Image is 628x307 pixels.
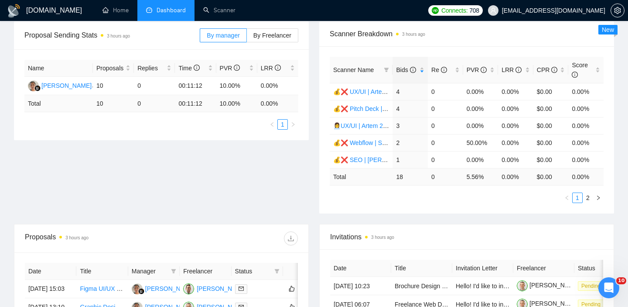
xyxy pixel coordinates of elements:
[93,60,134,77] th: Proposals
[428,117,463,134] td: 0
[28,80,39,91] img: JS
[171,269,176,274] span: filter
[396,66,416,73] span: Bids
[431,66,447,73] span: Re
[80,285,222,292] a: Figma UI/UX Designer for Modern Zoom App Design
[392,151,428,168] td: 1
[533,100,569,117] td: $0.00
[533,168,569,185] td: $ 0.00
[533,83,569,100] td: $0.00
[267,119,277,130] button: left
[392,168,428,185] td: 18
[220,65,240,72] span: PVR
[333,122,433,129] a: 👩‍💼UX/UI | Artem 25/09 changed start
[41,81,92,90] div: [PERSON_NAME]
[330,168,392,185] td: Total
[134,77,175,95] td: 0
[562,193,572,203] button: left
[273,265,281,278] span: filter
[410,67,416,73] span: info-circle
[267,119,277,130] li: Previous Page
[330,231,603,242] span: Invitations
[578,281,604,291] span: Pending
[235,266,271,276] span: Status
[175,95,216,112] td: 00:11:12
[463,117,498,134] td: 0.00%
[551,67,557,73] span: info-circle
[583,193,593,203] li: 2
[533,151,569,168] td: $0.00
[428,168,463,185] td: 0
[382,63,391,76] span: filter
[498,83,533,100] td: 0.00%
[392,100,428,117] td: 4
[25,231,161,245] div: Proposals
[25,263,76,280] th: Date
[289,285,295,292] span: like
[392,134,428,151] td: 2
[128,263,180,280] th: Manager
[333,105,440,112] a: 💰❌ Pitch Deck | Val | 25.09 16% view
[333,156,438,163] a: 💰❌ SEO | [PERSON_NAME] | 20.11
[24,95,93,112] td: Total
[481,67,487,73] span: info-circle
[107,34,130,38] time: 3 hours ago
[371,235,394,240] time: 3 hours ago
[391,260,452,277] th: Title
[498,134,533,151] td: 0.00%
[287,283,297,294] button: like
[257,95,298,112] td: 0.00 %
[452,260,513,277] th: Invitation Letter
[261,65,281,72] span: LRR
[194,65,200,71] span: info-circle
[330,277,391,295] td: [DATE] 10:23
[402,32,425,37] time: 3 hours ago
[24,30,200,41] span: Proposal Sending Stats
[467,66,487,73] span: PVR
[134,60,175,77] th: Replies
[568,83,604,100] td: 0.00%
[102,7,129,14] a: homeHome
[132,283,143,294] img: JS
[275,65,281,71] span: info-circle
[593,193,604,203] button: right
[616,277,626,284] span: 10
[392,117,428,134] td: 3
[564,195,570,200] span: left
[183,283,194,294] img: AB
[568,134,604,151] td: 0.00%
[395,283,490,290] a: Brochure Design for Corporate Use
[180,263,231,280] th: Freelancer
[517,300,580,307] a: [PERSON_NAME]
[96,63,124,73] span: Proposals
[65,235,89,240] time: 3 hours ago
[568,117,604,134] td: 0.00%
[253,32,291,39] span: By Freelancer
[288,119,298,130] li: Next Page
[611,7,625,14] a: setting
[463,100,498,117] td: 0.00%
[216,77,257,95] td: 10.00%
[132,285,195,292] a: JS[PERSON_NAME]
[428,83,463,100] td: 0
[611,7,624,14] span: setting
[330,28,604,39] span: Scanner Breakdown
[463,151,498,168] td: 0.00%
[34,85,41,91] img: gigradar-bm.png
[93,77,134,95] td: 10
[572,193,583,203] li: 1
[25,280,76,298] td: [DATE] 15:03
[257,77,298,95] td: 0.00%
[203,7,235,14] a: searchScanner
[24,60,93,77] th: Name
[392,83,428,100] td: 4
[76,280,128,298] td: Figma UI/UX Designer for Modern Zoom App Design
[562,193,572,203] li: Previous Page
[596,195,601,200] span: right
[391,277,452,295] td: Brochure Design for Corporate Use
[537,66,557,73] span: CPR
[611,3,625,17] button: setting
[137,63,165,73] span: Replies
[239,286,244,291] span: mail
[498,168,533,185] td: 0.00 %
